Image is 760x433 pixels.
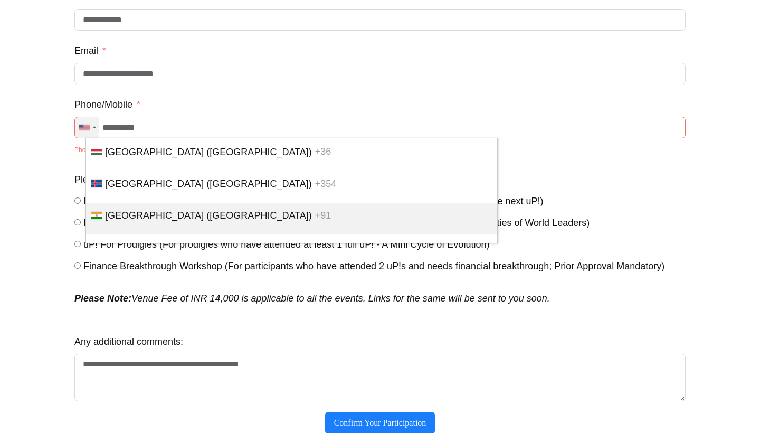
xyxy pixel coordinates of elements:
input: B!G Accelerator (For B!G Participants who have attended at least 1 uP! - to build Superior Capabi... [74,219,81,225]
input: uP! For Prodigies (For prodigies who have attended at least 1 full uP! - A Mini Cycle of Evolution) [74,241,81,247]
span: [GEOGRAPHIC_DATA] [105,242,204,252]
textarea: Any additional comments: [74,354,686,401]
div: Phone number is not valid [74,140,686,159]
span: +91 [315,210,331,221]
label: Phone/Mobile [74,95,140,114]
span: [GEOGRAPHIC_DATA] ([GEOGRAPHIC_DATA]) [105,210,312,221]
label: Email [74,41,106,60]
div: Telephone country code [75,117,99,138]
input: Email [74,63,686,84]
span: +62 [207,242,223,252]
em: Venue Fee of INR 14,000 is applicable to all the events. Links for the same will be sent to you s... [74,293,550,304]
span: +36 [315,147,331,157]
span: [GEOGRAPHIC_DATA] ([GEOGRAPHIC_DATA]) [105,178,312,189]
input: Finance Breakthrough Workshop (For participants who have attended 2 uP!s and needs financial brea... [74,262,81,269]
span: B!G Accelerator (For B!G Participants who have attended at least 1 uP! - to build Superior Capabi... [83,218,590,228]
ul: List of countries [85,138,498,243]
input: Phone/Mobile [74,117,686,138]
span: Finance Breakthrough Workshop (For participants who have attended 2 uP!s and needs financial brea... [83,261,664,271]
label: Please select the events you are attending on 18th - 21st Sep 2025 in Chennai. [74,170,452,189]
input: Mini uP! (For participants who have attended at least 1 full uP! - A Mini Cycle of Evolution befo... [74,197,81,204]
strong: Please Note: [74,293,131,304]
span: uP! For Prodigies (For prodigies who have attended at least 1 full uP! - A Mini Cycle of Evolution) [83,239,489,250]
span: [GEOGRAPHIC_DATA] ([GEOGRAPHIC_DATA]) [105,147,312,157]
span: +354 [315,178,337,189]
label: Any additional comments: [74,332,183,351]
span: Mini uP! (For participants who have attended at least 1 full uP! - A Mini Cycle of Evolution befo... [83,196,543,206]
